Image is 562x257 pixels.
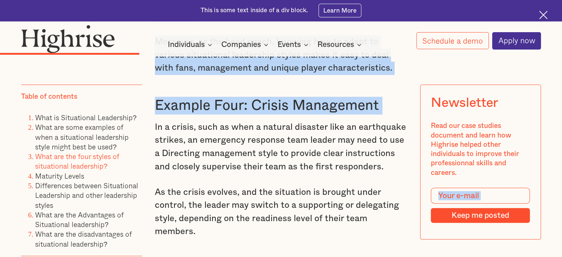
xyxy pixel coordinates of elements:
[168,40,214,49] div: Individuals
[539,11,548,19] img: Cross icon
[416,32,489,49] a: Schedule a demo
[431,121,530,177] div: Read our case studies document and learn how Highrise helped other individuals to improve their p...
[492,32,541,50] a: Apply now
[21,25,115,53] img: Highrise logo
[317,40,364,49] div: Resources
[431,208,530,223] input: Keep me posted
[201,6,308,15] div: This is some text inside of a div block.
[431,188,530,223] form: Modal Form
[155,121,407,174] p: In a crisis, such as when a natural disaster like an earthquake strikes, an emergency response te...
[35,151,119,171] a: What are the four styles of situational leadership?
[431,188,530,204] input: Your e-mail
[168,40,205,49] div: Individuals
[35,229,132,249] a: What are the disadvantages of situational leadership?
[277,40,301,49] div: Events
[35,112,137,122] a: What is Situational Leadership?
[155,186,407,239] p: As the crisis evolves, and the situation is brought under control, the leader may switch to a sup...
[35,170,84,181] a: Maturity Levels
[35,122,129,152] a: What are some examples of when a situational leadership style might best be used?
[35,180,138,210] a: Differences between Situational Leadership and other leadership styles
[221,40,261,49] div: Companies
[431,95,498,111] div: Newsletter
[35,209,124,229] a: What are the Advantages of Situational leadership?
[277,40,310,49] div: Events
[319,4,362,17] a: Learn More
[221,40,270,49] div: Companies
[155,97,407,115] h3: Example Four: Crisis Management
[317,40,354,49] div: Resources
[21,92,77,101] div: Table of contents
